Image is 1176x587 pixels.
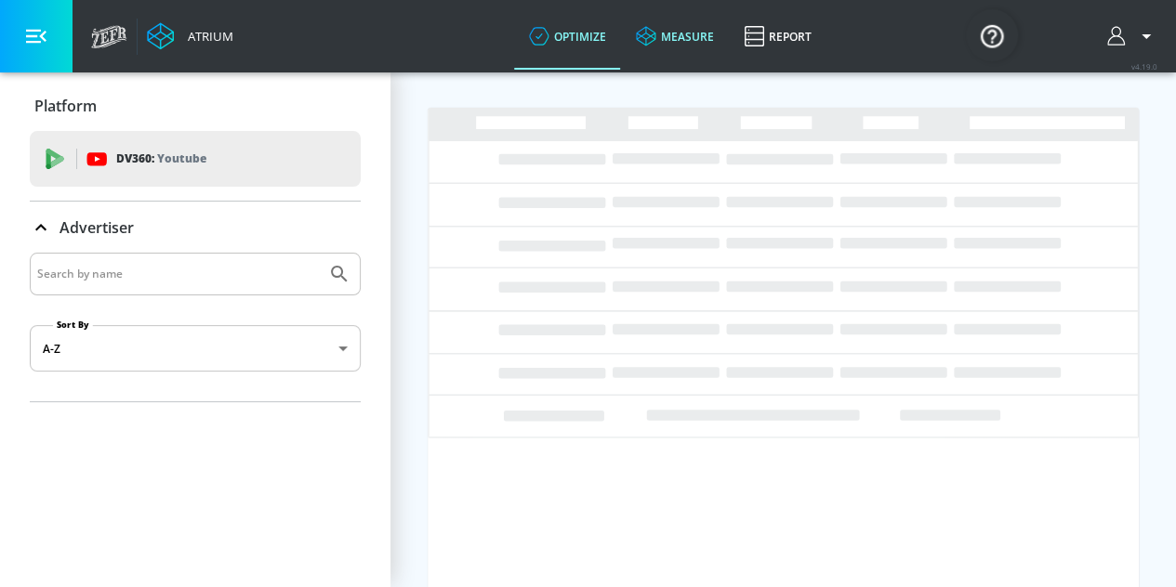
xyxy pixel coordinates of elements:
[30,202,361,254] div: Advertiser
[30,325,361,372] div: A-Z
[157,149,206,168] p: Youtube
[729,3,826,70] a: Report
[966,9,1018,61] button: Open Resource Center
[34,96,97,116] p: Platform
[514,3,621,70] a: optimize
[116,149,206,169] p: DV360:
[30,386,361,401] nav: list of Advertiser
[30,131,361,187] div: DV360: Youtube
[180,28,233,45] div: Atrium
[30,253,361,401] div: Advertiser
[1131,61,1157,72] span: v 4.19.0
[59,217,134,238] p: Advertiser
[53,319,93,331] label: Sort By
[37,262,319,286] input: Search by name
[621,3,729,70] a: measure
[30,80,361,132] div: Platform
[147,22,233,50] a: Atrium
